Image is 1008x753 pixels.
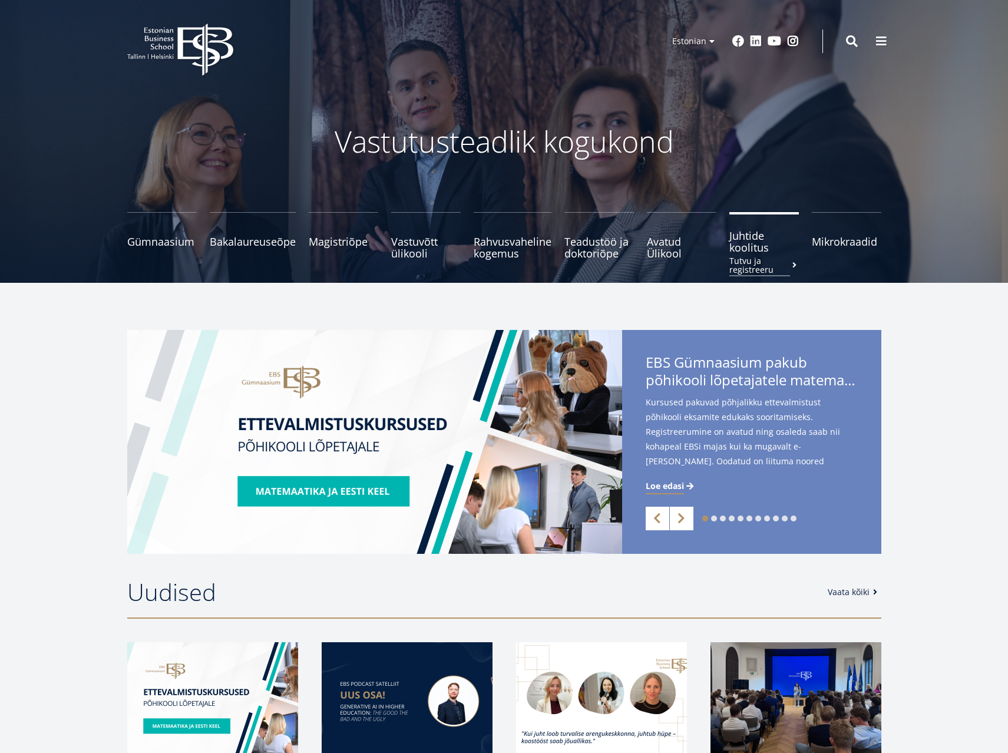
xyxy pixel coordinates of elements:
[192,124,817,159] p: Vastutusteadlik kogukond
[127,577,816,607] h2: Uudised
[670,507,693,530] a: Next
[127,330,622,554] img: EBS Gümnaasiumi ettevalmistuskursused
[812,236,881,247] span: Mikrokraadid
[391,212,461,259] a: Vastuvõtt ülikooli
[474,236,551,259] span: Rahvusvaheline kogemus
[564,236,634,259] span: Teadustöö ja doktoriõpe
[750,35,762,47] a: Linkedin
[127,212,197,259] a: Gümnaasium
[564,212,634,259] a: Teadustöö ja doktoriõpe
[828,586,881,598] a: Vaata kõiki
[210,212,296,259] a: Bakalaureuseõpe
[720,516,726,521] a: 3
[764,516,770,521] a: 8
[738,516,743,521] a: 5
[309,236,378,247] span: Magistriõpe
[646,354,858,392] span: EBS Gümnaasium pakub
[729,256,799,274] small: Tutvu ja registreeru
[646,480,696,492] a: Loe edasi
[474,212,551,259] a: Rahvusvaheline kogemus
[791,516,797,521] a: 11
[787,35,799,47] a: Instagram
[729,212,799,259] a: Juhtide koolitusTutvu ja registreeru
[711,516,717,521] a: 2
[646,395,858,487] span: Kursused pakuvad põhjalikku ettevalmistust põhikooli eksamite edukaks sooritamiseks. Registreerum...
[647,212,716,259] a: Avatud Ülikool
[647,236,716,259] span: Avatud Ülikool
[702,516,708,521] a: 1
[812,212,881,259] a: Mikrokraadid
[768,35,781,47] a: Youtube
[391,236,461,259] span: Vastuvõtt ülikooli
[210,236,296,247] span: Bakalaureuseõpe
[646,480,684,492] span: Loe edasi
[782,516,788,521] a: 10
[309,212,378,259] a: Magistriõpe
[773,516,779,521] a: 9
[729,230,799,253] span: Juhtide koolitus
[746,516,752,521] a: 6
[646,371,858,389] span: põhikooli lõpetajatele matemaatika- ja eesti keele kursuseid
[646,507,669,530] a: Previous
[127,236,197,247] span: Gümnaasium
[732,35,744,47] a: Facebook
[755,516,761,521] a: 7
[729,516,735,521] a: 4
